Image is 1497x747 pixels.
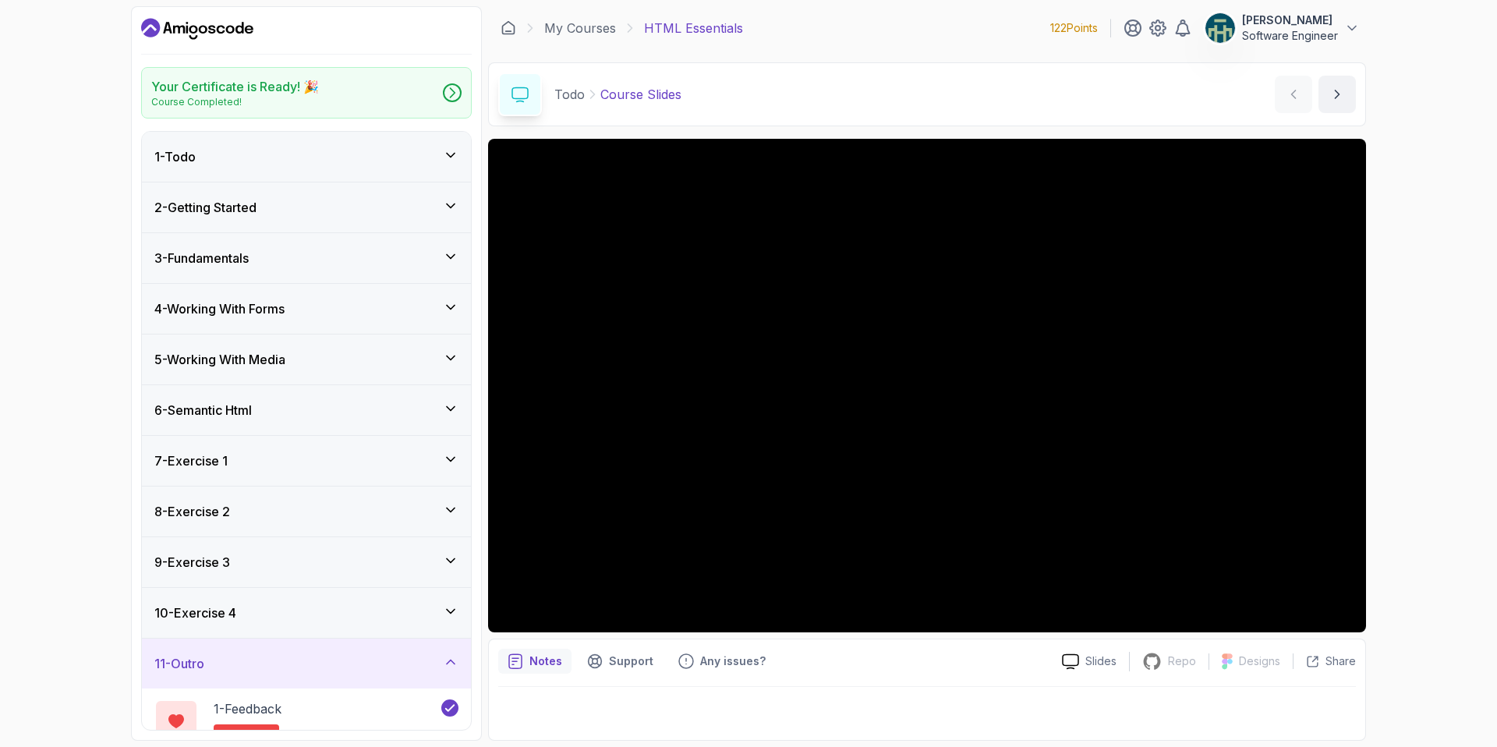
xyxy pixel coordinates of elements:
[1205,13,1235,43] img: user profile image
[214,699,281,718] p: 1 - Feedback
[154,198,257,217] h3: 2 - Getting Started
[1050,20,1098,36] p: 122 Points
[544,19,616,37] a: My Courses
[1293,653,1356,669] button: Share
[1239,653,1280,669] p: Designs
[154,553,230,572] h3: 9 - Exercise 3
[142,132,471,182] button: 1-Todo
[142,436,471,486] button: 7-Exercise 1
[554,85,585,104] p: Todo
[529,653,562,669] p: Notes
[154,401,252,420] h3: 6 - Semantic Html
[1325,653,1356,669] p: Share
[498,649,572,674] button: notes button
[154,699,458,743] button: 1-Feedbackfeedback
[142,284,471,334] button: 4-Working With Forms
[669,649,775,674] button: Feedback button
[142,537,471,587] button: 9-Exercise 3
[142,588,471,638] button: 10-Exercise 4
[142,385,471,435] button: 6-Semantic Html
[1275,76,1312,113] button: previous content
[1085,653,1117,669] p: Slides
[142,639,471,689] button: 11-Outro
[141,67,472,119] a: Your Certificate is Ready! 🎉Course Completed!
[1242,12,1338,28] p: [PERSON_NAME]
[154,604,236,622] h3: 10 - Exercise 4
[151,96,319,108] p: Course Completed!
[1242,28,1338,44] p: Software Engineer
[600,85,681,104] p: Course Slides
[700,653,766,669] p: Any issues?
[154,654,204,673] h3: 11 - Outro
[141,16,253,41] a: Dashboard
[142,487,471,536] button: 8-Exercise 2
[1168,653,1196,669] p: Repo
[1318,76,1356,113] button: next content
[1049,653,1129,670] a: Slides
[142,233,471,283] button: 3-Fundamentals
[501,20,516,36] a: Dashboard
[154,249,249,267] h3: 3 - Fundamentals
[609,653,653,669] p: Support
[142,182,471,232] button: 2-Getting Started
[154,502,230,521] h3: 8 - Exercise 2
[142,335,471,384] button: 5-Working With Media
[223,728,270,740] span: feedback
[154,451,228,470] h3: 7 - Exercise 1
[644,19,743,37] p: HTML Essentials
[154,147,196,166] h3: 1 - Todo
[1205,12,1360,44] button: user profile image[PERSON_NAME]Software Engineer
[151,77,319,96] h2: Your Certificate is Ready! 🎉
[154,299,285,318] h3: 4 - Working With Forms
[154,350,285,369] h3: 5 - Working With Media
[578,649,663,674] button: Support button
